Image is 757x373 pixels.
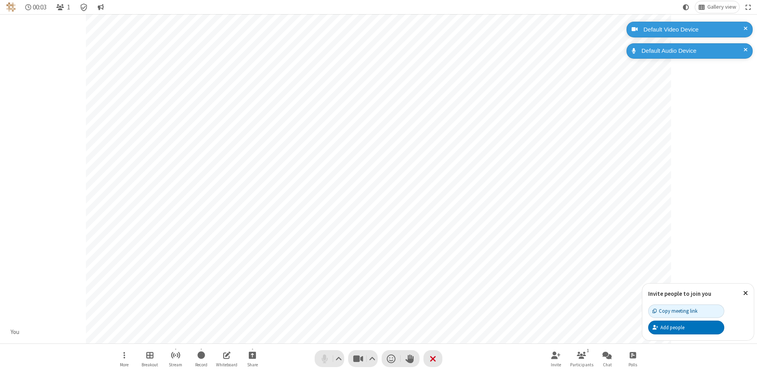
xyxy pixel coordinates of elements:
[138,347,162,370] button: Manage Breakout Rooms
[247,362,258,367] span: Share
[648,290,711,297] label: Invite people to join you
[695,1,739,13] button: Change layout
[648,304,724,318] button: Copy meeting link
[707,4,736,10] span: Gallery view
[334,350,344,367] button: Audio settings
[216,362,237,367] span: Whiteboard
[641,25,747,34] div: Default Video Device
[737,284,754,303] button: Close popover
[169,362,182,367] span: Stream
[22,1,50,13] div: Timer
[742,1,754,13] button: Fullscreen
[653,307,697,315] div: Copy meeting link
[382,350,401,367] button: Send a reaction
[112,347,136,370] button: Open menu
[603,362,612,367] span: Chat
[53,1,73,13] button: Open participant list
[348,350,378,367] button: Stop video (Alt+V)
[241,347,264,370] button: Start sharing
[570,347,593,370] button: Open participant list
[33,4,47,11] span: 00:03
[595,347,619,370] button: Open chat
[315,350,344,367] button: Mute (Alt+A)
[639,46,747,56] div: Default Audio Device
[648,321,724,334] button: Add people
[367,350,378,367] button: Video setting
[628,362,637,367] span: Polls
[544,347,568,370] button: Invite participants (Alt+I)
[195,362,207,367] span: Record
[6,2,16,12] img: QA Selenium DO NOT DELETE OR CHANGE
[401,350,420,367] button: Raise hand
[423,350,442,367] button: End or leave meeting
[680,1,692,13] button: Using system theme
[585,347,591,354] div: 1
[621,347,645,370] button: Open poll
[142,362,158,367] span: Breakout
[570,362,593,367] span: Participants
[94,1,107,13] button: Conversation
[189,347,213,370] button: Start recording
[8,328,22,337] div: You
[164,347,187,370] button: Start streaming
[551,362,561,367] span: Invite
[67,4,70,11] span: 1
[76,1,91,13] div: Meeting details Encryption enabled
[215,347,239,370] button: Open shared whiteboard
[120,362,129,367] span: More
